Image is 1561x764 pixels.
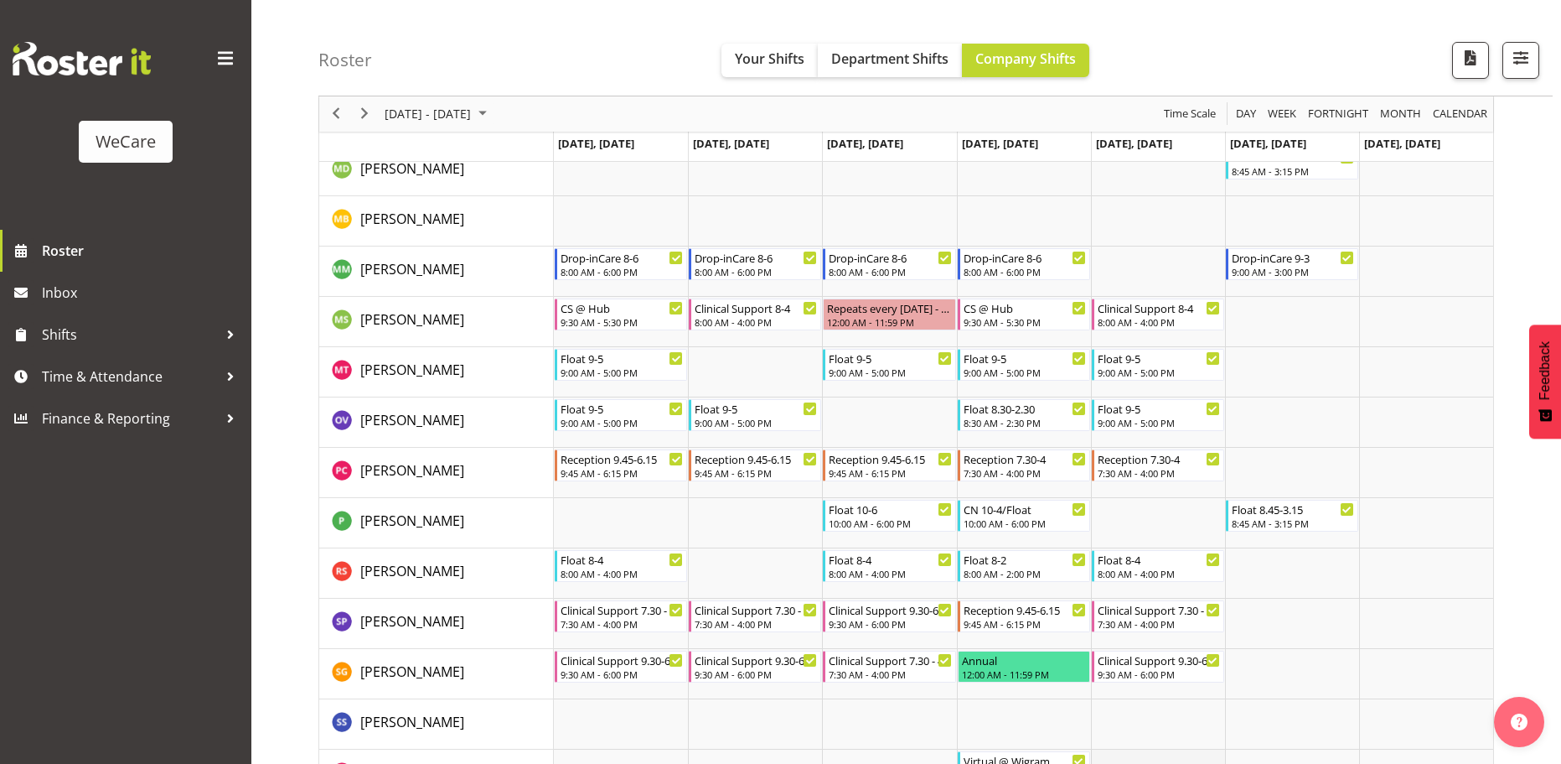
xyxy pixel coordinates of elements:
[829,366,951,379] div: 9:00 AM - 5:00 PM
[360,361,464,379] span: [PERSON_NAME]
[695,249,817,266] div: Drop-inCare 8-6
[319,548,554,599] td: Rhianne Sharples resource
[42,280,243,305] span: Inbox
[1306,104,1370,125] span: Fortnight
[1098,400,1220,417] div: Float 9-5
[360,259,464,279] a: [PERSON_NAME]
[42,364,218,389] span: Time & Attendance
[561,567,683,580] div: 8:00 AM - 4:00 PM
[721,44,818,77] button: Your Shifts
[693,136,769,151] span: [DATE], [DATE]
[695,601,817,618] div: Clinical Support 7.30 - 4
[827,136,903,151] span: [DATE], [DATE]
[1098,299,1220,316] div: Clinical Support 8-4
[350,96,379,132] div: next period
[823,550,955,582] div: Rhianne Sharples"s event - Float 8-4 Begin From Wednesday, October 1, 2025 at 8:00:00 AM GMT+13:0...
[561,400,683,417] div: Float 9-5
[555,600,687,632] div: Sabnam Pun"s event - Clinical Support 7.30 - 4 Begin From Monday, September 29, 2025 at 7:30:00 A...
[829,567,951,580] div: 8:00 AM - 4:00 PM
[1092,550,1224,582] div: Rhianne Sharples"s event - Float 8-4 Begin From Friday, October 3, 2025 at 8:00:00 AM GMT+13:00 E...
[829,668,951,681] div: 7:30 AM - 4:00 PM
[360,309,464,330] a: [PERSON_NAME]
[360,209,464,229] a: [PERSON_NAME]
[823,600,955,632] div: Sabnam Pun"s event - Clinical Support 9.30-6 Begin From Wednesday, October 1, 2025 at 9:30:00 AM ...
[360,662,464,682] a: [PERSON_NAME]
[1265,104,1300,125] button: Timeline Week
[958,248,1090,280] div: Matthew Mckenzie"s event - Drop-inCare 8-6 Begin From Thursday, October 2, 2025 at 8:00:00 AM GMT...
[319,699,554,750] td: Savanna Samson resource
[1098,366,1220,379] div: 9:00 AM - 5:00 PM
[1162,104,1217,125] span: Time Scale
[360,712,464,732] a: [PERSON_NAME]
[689,399,821,431] div: Olive Vermazen"s event - Float 9-5 Begin From Tuesday, September 30, 2025 at 9:00:00 AM GMT+13:00...
[561,466,683,480] div: 9:45 AM - 6:15 PM
[561,617,683,631] div: 7:30 AM - 4:00 PM
[558,136,634,151] span: [DATE], [DATE]
[1098,551,1220,568] div: Float 8-4
[1161,104,1219,125] button: Time Scale
[360,210,464,228] span: [PERSON_NAME]
[319,498,554,548] td: Pooja Prabhu resource
[42,238,243,263] span: Roster
[96,129,156,154] div: WeCare
[322,96,350,132] div: previous period
[360,460,464,481] a: [PERSON_NAME]
[360,512,464,530] span: [PERSON_NAME]
[561,551,683,568] div: Float 8-4
[1092,600,1224,632] div: Sabnam Pun"s event - Clinical Support 7.30 - 4 Begin From Friday, October 3, 2025 at 7:30:00 AM G...
[360,260,464,278] span: [PERSON_NAME]
[1511,714,1527,730] img: help-xxl-2.png
[823,450,955,481] div: Penny Clyne-Moffat"s event - Reception 9.45-6.15 Begin From Wednesday, October 1, 2025 at 9:45:00...
[964,350,1086,366] div: Float 9-5
[823,651,955,683] div: Sanjita Gurung"s event - Clinical Support 7.30 - 4 Begin From Wednesday, October 1, 2025 at 7:30:...
[829,249,951,266] div: Drop-inCare 8-6
[383,104,473,125] span: [DATE] - [DATE]
[360,612,464,631] span: [PERSON_NAME]
[964,517,1086,530] div: 10:00 AM - 6:00 PM
[360,611,464,631] a: [PERSON_NAME]
[1098,466,1220,480] div: 7:30 AM - 4:00 PM
[829,617,951,631] div: 9:30 AM - 6:00 PM
[823,349,955,381] div: Monique Telford"s event - Float 9-5 Begin From Wednesday, October 1, 2025 at 9:00:00 AM GMT+13:00...
[1098,450,1220,467] div: Reception 7.30-4
[360,411,464,429] span: [PERSON_NAME]
[1378,104,1423,125] span: Month
[689,299,821,330] div: Mehreen Sardar"s event - Clinical Support 8-4 Begin From Tuesday, September 30, 2025 at 8:00:00 A...
[1378,104,1424,125] button: Timeline Month
[829,350,951,366] div: Float 9-5
[1226,248,1358,280] div: Matthew Mckenzie"s event - Drop-inCare 9-3 Begin From Saturday, October 4, 2025 at 9:00:00 AM GMT...
[695,416,817,429] div: 9:00 AM - 5:00 PM
[964,400,1086,417] div: Float 8.30-2.30
[1502,42,1539,79] button: Filter Shifts
[695,617,817,631] div: 7:30 AM - 4:00 PM
[823,299,955,330] div: Mehreen Sardar"s event - Repeats every wednesday - Mehreen Sardar Begin From Wednesday, October 1...
[1364,136,1440,151] span: [DATE], [DATE]
[319,146,554,196] td: Marie-Claire Dickson-Bakker resource
[964,249,1086,266] div: Drop-inCare 8-6
[319,347,554,398] td: Monique Telford resource
[829,551,951,568] div: Float 8-4
[829,652,951,668] div: Clinical Support 7.30 - 4
[964,466,1086,480] div: 7:30 AM - 4:00 PM
[318,50,372,70] h4: Roster
[319,649,554,699] td: Sanjita Gurung resource
[1098,567,1220,580] div: 8:00 AM - 4:00 PM
[827,315,951,329] div: 12:00 AM - 11:59 PM
[958,399,1090,431] div: Olive Vermazen"s event - Float 8.30-2.30 Begin From Thursday, October 2, 2025 at 8:30:00 AM GMT+1...
[958,651,1090,683] div: Sanjita Gurung"s event - Annual Begin From Thursday, October 2, 2025 at 12:00:00 AM GMT+13:00 End...
[962,44,1089,77] button: Company Shifts
[561,366,683,379] div: 9:00 AM - 5:00 PM
[1431,104,1489,125] span: calendar
[823,500,955,532] div: Pooja Prabhu"s event - Float 10-6 Begin From Wednesday, October 1, 2025 at 10:00:00 AM GMT+13:00 ...
[962,136,1038,151] span: [DATE], [DATE]
[695,299,817,316] div: Clinical Support 8-4
[1232,164,1354,178] div: 8:45 AM - 3:15 PM
[735,49,804,68] span: Your Shifts
[689,651,821,683] div: Sanjita Gurung"s event - Clinical Support 9.30-6 Begin From Tuesday, September 30, 2025 at 9:30:0...
[695,668,817,681] div: 9:30 AM - 6:00 PM
[360,511,464,531] a: [PERSON_NAME]
[695,400,817,417] div: Float 9-5
[689,600,821,632] div: Sabnam Pun"s event - Clinical Support 7.30 - 4 Begin From Tuesday, September 30, 2025 at 7:30:00 ...
[964,567,1086,580] div: 8:00 AM - 2:00 PM
[964,416,1086,429] div: 8:30 AM - 2:30 PM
